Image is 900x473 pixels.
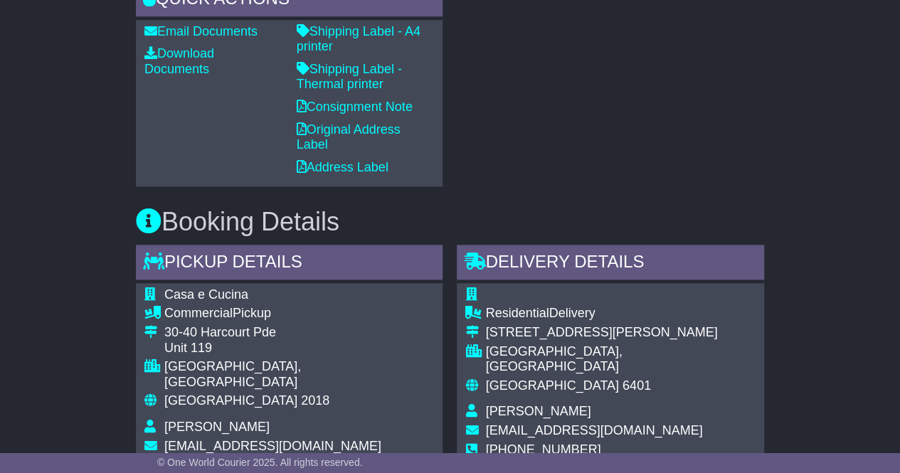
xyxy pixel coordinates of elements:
[301,393,329,408] span: 2018
[164,306,435,321] div: Pickup
[297,100,413,114] a: Consignment Note
[485,378,618,393] span: [GEOGRAPHIC_DATA]
[623,378,651,393] span: 6401
[164,359,435,390] div: [GEOGRAPHIC_DATA], [GEOGRAPHIC_DATA]
[136,245,443,283] div: Pickup Details
[297,122,401,152] a: Original Address Label
[297,160,388,174] a: Address Label
[485,442,600,457] span: [PHONE_NUMBER]
[457,245,764,283] div: Delivery Details
[485,325,756,341] div: [STREET_ADDRESS][PERSON_NAME]
[164,325,435,341] div: 30-40 Harcourt Pde
[485,344,756,375] div: [GEOGRAPHIC_DATA], [GEOGRAPHIC_DATA]
[144,46,214,76] a: Download Documents
[164,393,297,408] span: [GEOGRAPHIC_DATA]
[297,62,402,92] a: Shipping Label - Thermal printer
[485,306,549,320] span: Residential
[144,24,258,38] a: Email Documents
[164,420,270,434] span: [PERSON_NAME]
[136,208,764,236] h3: Booking Details
[164,439,381,453] span: [EMAIL_ADDRESS][DOMAIN_NAME]
[485,404,591,418] span: [PERSON_NAME]
[164,341,435,356] div: Unit 119
[164,287,248,302] span: Casa e Cucina
[485,306,756,321] div: Delivery
[485,423,702,437] span: [EMAIL_ADDRESS][DOMAIN_NAME]
[157,457,363,468] span: © One World Courier 2025. All rights reserved.
[164,306,233,320] span: Commercial
[297,24,420,54] a: Shipping Label - A4 printer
